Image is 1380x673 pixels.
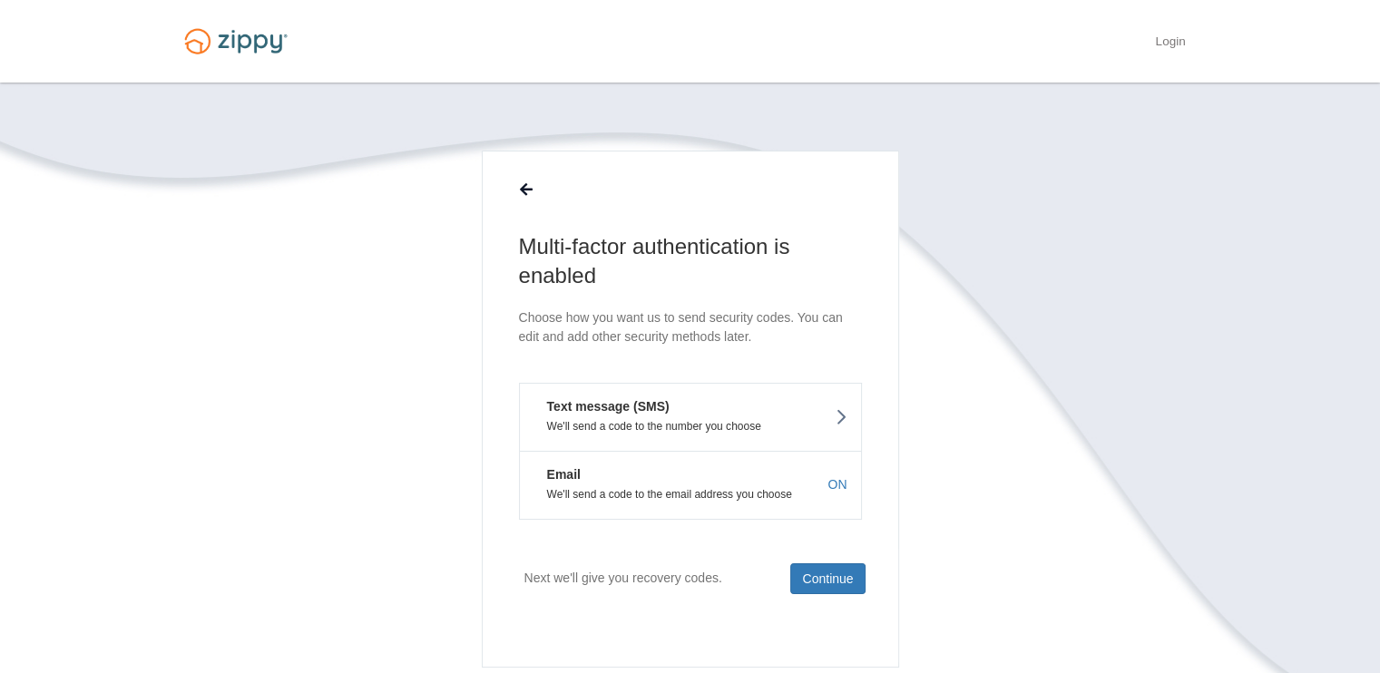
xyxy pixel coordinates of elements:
[533,465,581,483] em: Email
[173,20,299,63] img: Logo
[533,397,670,415] em: Text message (SMS)
[533,420,847,433] p: We'll send a code to the number you choose
[790,563,865,594] button: Continue
[828,475,847,493] span: ON
[533,488,847,501] p: We'll send a code to the email address you choose
[519,308,862,346] p: Choose how you want us to send security codes. You can edit and add other security methods later.
[519,383,862,451] button: Text message (SMS)We'll send a code to the number you choose
[524,563,722,593] p: Next we'll give you recovery codes.
[1155,34,1185,53] a: Login
[519,451,862,520] button: EmailWe'll send a code to the email address you chooseON
[519,232,862,290] h1: Multi-factor authentication is enabled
